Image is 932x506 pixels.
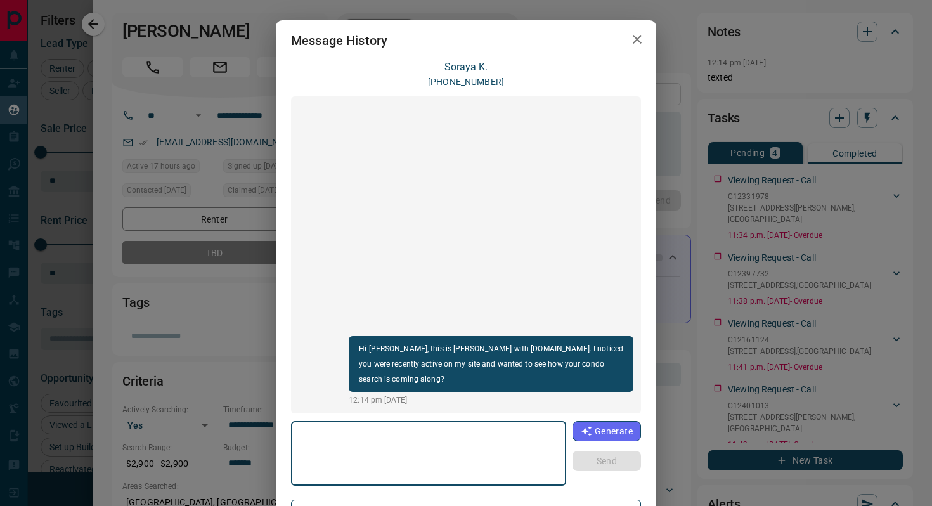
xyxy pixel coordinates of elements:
button: Generate [573,421,641,441]
p: [PHONE_NUMBER] [428,75,504,89]
p: Hi [PERSON_NAME], this is [PERSON_NAME] with [DOMAIN_NAME]. I noticed you were recently active on... [359,341,623,387]
a: Soraya K. [444,61,488,73]
h2: Message History [276,20,403,61]
p: 12:14 pm [DATE] [349,394,633,406]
